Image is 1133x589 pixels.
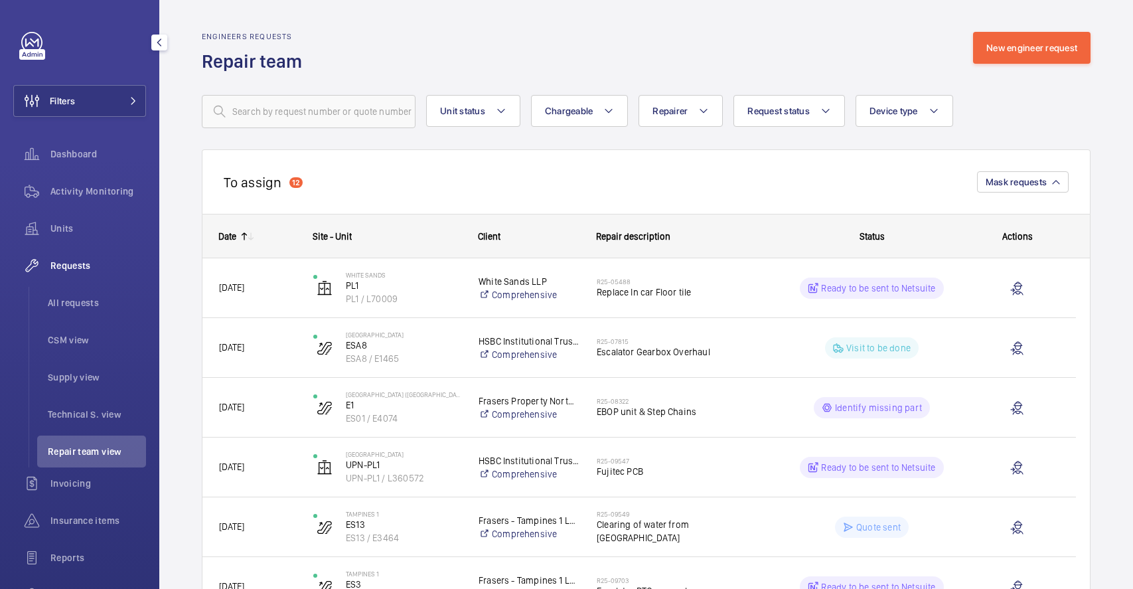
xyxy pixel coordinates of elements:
[639,95,723,127] button: Repairer
[597,397,769,405] h2: R25-08322
[426,95,520,127] button: Unit status
[346,271,461,279] p: White Sands
[597,345,769,359] span: Escalator Gearbox Overhaul
[202,49,310,74] h1: Repair team
[846,341,911,355] p: Visit to be done
[597,405,769,418] span: EBOP unit & Step Chains
[478,231,500,242] span: Client
[219,282,244,293] span: [DATE]
[856,95,953,127] button: Device type
[596,231,670,242] span: Repair description
[317,400,333,416] img: escalator.svg
[346,450,461,458] p: [GEOGRAPHIC_DATA]
[977,171,1069,193] button: Mask requests
[50,551,146,564] span: Reports
[317,340,333,356] img: escalator.svg
[346,471,461,485] p: UPN-PL1 / L360572
[346,412,461,425] p: ES01 / E4074
[747,106,810,116] span: Request status
[48,333,146,347] span: CSM view
[346,531,461,545] p: ES13 / E3464
[317,280,333,296] img: elevator.svg
[597,576,769,584] h2: R25-09703
[219,521,244,532] span: [DATE]
[346,510,461,518] p: Tampines 1
[479,288,579,301] a: Comprehensive
[218,231,236,242] div: Date
[50,222,146,235] span: Units
[346,331,461,339] p: [GEOGRAPHIC_DATA]
[346,352,461,365] p: ESA8 / E1465
[317,460,333,475] img: elevator.svg
[50,477,146,490] span: Invoicing
[48,408,146,421] span: Technical S. view
[479,454,579,467] p: HSBC Institutional Trust Services (S) Limited As Trustee Of Frasers Centrepoint Trust
[479,394,579,408] p: Frasers Property North Gem Trustee Pte Ltd (A Trustee Manager for Frasers Property North Gem Trust)
[346,339,461,352] p: ESA8
[289,177,303,188] div: 12
[50,514,146,527] span: Insurance items
[346,390,461,398] p: [GEOGRAPHIC_DATA] ([GEOGRAPHIC_DATA])
[479,275,579,288] p: White Sands LLP
[986,177,1047,187] span: Mask requests
[597,465,769,478] span: Fujitec PCB
[48,296,146,309] span: All requests
[313,231,352,242] span: Site - Unit
[219,342,244,353] span: [DATE]
[346,398,461,412] p: E1
[479,348,579,361] a: Comprehensive
[860,231,885,242] span: Status
[597,518,769,545] span: Clearing of water from [GEOGRAPHIC_DATA]
[479,408,579,421] a: Comprehensive
[973,32,1091,64] button: New engineer request
[652,106,688,116] span: Repairer
[856,521,901,534] p: Quote sent
[597,337,769,345] h2: R25-07815
[821,461,935,474] p: Ready to be sent to Netsuite
[346,279,461,292] p: PL1
[346,292,461,305] p: PL1 / L70009
[479,527,579,541] a: Comprehensive
[440,106,485,116] span: Unit status
[50,147,146,161] span: Dashboard
[479,335,579,348] p: HSBC Institutional Trust Services (S) Limited As Trustee Of Frasers Centrepoint Trust
[346,458,461,471] p: UPN-PL1
[219,462,244,472] span: [DATE]
[545,106,593,116] span: Chargeable
[317,519,333,535] img: escalator.svg
[479,514,579,527] p: Frasers - Tampines 1 LLP
[597,510,769,518] h2: R25-09549
[821,282,935,295] p: Ready to be sent to Netsuite
[869,106,918,116] span: Device type
[48,371,146,384] span: Supply view
[597,457,769,465] h2: R25-09547
[479,467,579,481] a: Comprehensive
[13,85,146,117] button: Filters
[50,185,146,198] span: Activity Monitoring
[597,286,769,299] span: Replace In car Floor tile
[50,94,75,108] span: Filters
[224,174,281,191] h2: To assign
[597,278,769,286] h2: R25-05488
[346,570,461,578] p: Tampines 1
[479,574,579,587] p: Frasers - Tampines 1 LLP
[48,445,146,458] span: Repair team view
[531,95,629,127] button: Chargeable
[50,259,146,272] span: Requests
[733,95,845,127] button: Request status
[1002,231,1033,242] span: Actions
[202,95,415,128] input: Search by request number or quote number
[346,518,461,531] p: ES13
[202,32,310,41] h2: Engineers requests
[835,401,922,414] p: Identify missing part
[219,402,244,412] span: [DATE]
